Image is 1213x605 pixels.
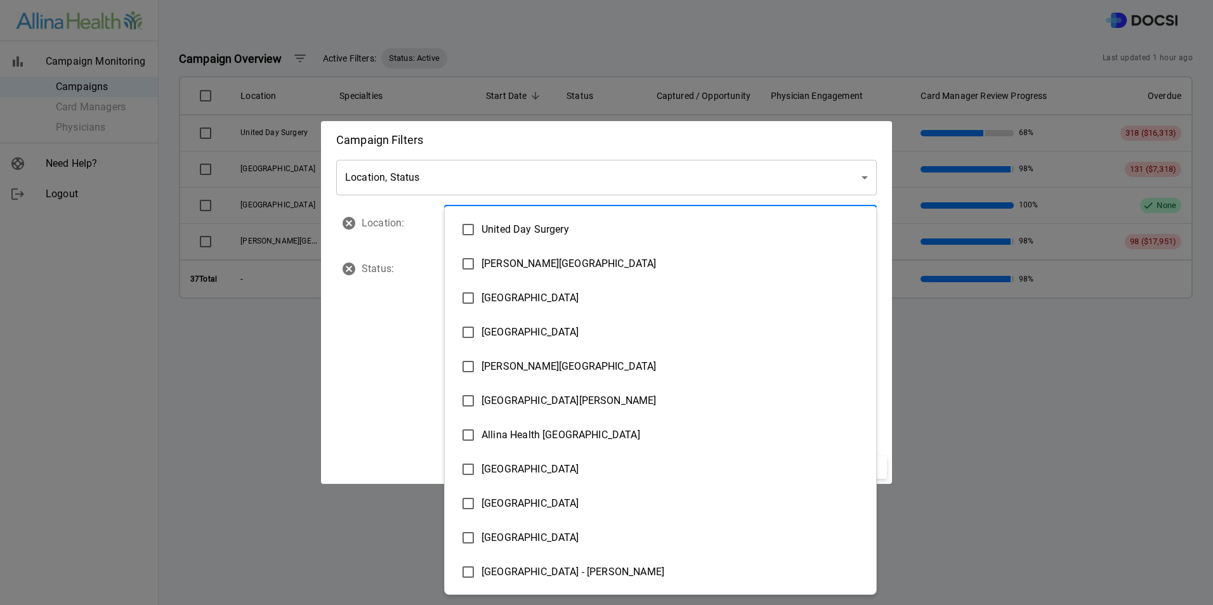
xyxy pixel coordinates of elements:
[482,325,866,340] span: [GEOGRAPHIC_DATA]
[482,359,866,374] span: [PERSON_NAME][GEOGRAPHIC_DATA]
[482,222,866,237] span: United Day Surgery
[482,256,866,271] span: [PERSON_NAME][GEOGRAPHIC_DATA]
[482,290,866,306] span: [GEOGRAPHIC_DATA]
[482,530,866,545] span: [GEOGRAPHIC_DATA]
[482,496,866,511] span: [GEOGRAPHIC_DATA]
[482,393,866,408] span: [GEOGRAPHIC_DATA][PERSON_NAME]
[482,462,866,477] span: [GEOGRAPHIC_DATA]
[482,427,866,443] span: Allina Health [GEOGRAPHIC_DATA]
[482,564,866,580] span: [GEOGRAPHIC_DATA] - [PERSON_NAME]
